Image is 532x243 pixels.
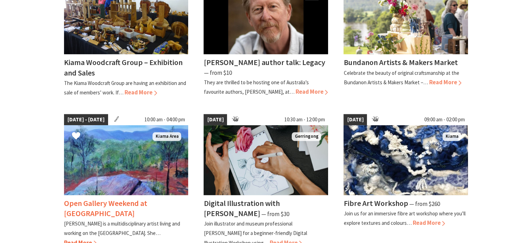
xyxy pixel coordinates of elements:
[64,57,183,77] h4: Kiama Woodcraft Group – Exhibition and Sales
[343,114,367,125] span: [DATE]
[420,114,468,125] span: 09:00 am - 02:00 pm
[64,198,147,218] h4: Open Gallery Weekend at [GEOGRAPHIC_DATA]
[64,114,108,125] span: [DATE] - [DATE]
[204,69,232,77] span: ⁠— from $10
[204,79,308,95] p: They are thrilled to be hosting one of Australia’s favourite authors, [PERSON_NAME], at…
[412,219,445,227] span: Read More
[343,57,457,67] h4: Bundanon Artists & Makers Market
[343,210,465,226] p: Join us for an immersive fibre art workshop where you’ll explore textures and colours…
[261,210,289,218] span: ⁠— from $30
[204,125,328,195] img: Woman's hands sketching an illustration of a rose on an iPad with a digital stylus
[343,125,468,195] img: Fibre Art
[295,88,328,95] span: Read More
[64,220,180,236] p: [PERSON_NAME] is a multidisciplinary artist living and working on the [GEOGRAPHIC_DATA]. She…
[281,114,328,125] span: 10:30 am - 12:00 pm
[64,80,186,96] p: The Kiama Woodcraft Group are having an exhibition and sale of members’ work. If…
[65,124,87,148] button: Click to Favourite Open Gallery Weekend at Cedar Ridge
[125,88,157,96] span: Read More
[204,57,325,67] h4: [PERSON_NAME] author talk: Legacy
[343,70,459,86] p: Celebrate the beauty of original craftsmanship at the Bundanon Artists & Makers Market –…
[409,200,440,208] span: ⁠— from $260
[204,114,227,125] span: [DATE]
[141,114,188,125] span: 10:00 am - 04:00 pm
[442,132,461,141] span: Kiama
[204,198,279,218] h4: Digital Illustration with [PERSON_NAME]
[152,132,181,141] span: Kiama Area
[343,198,408,208] h4: Fibre Art Workshop
[429,78,461,86] span: Read More
[292,132,321,141] span: Gerringong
